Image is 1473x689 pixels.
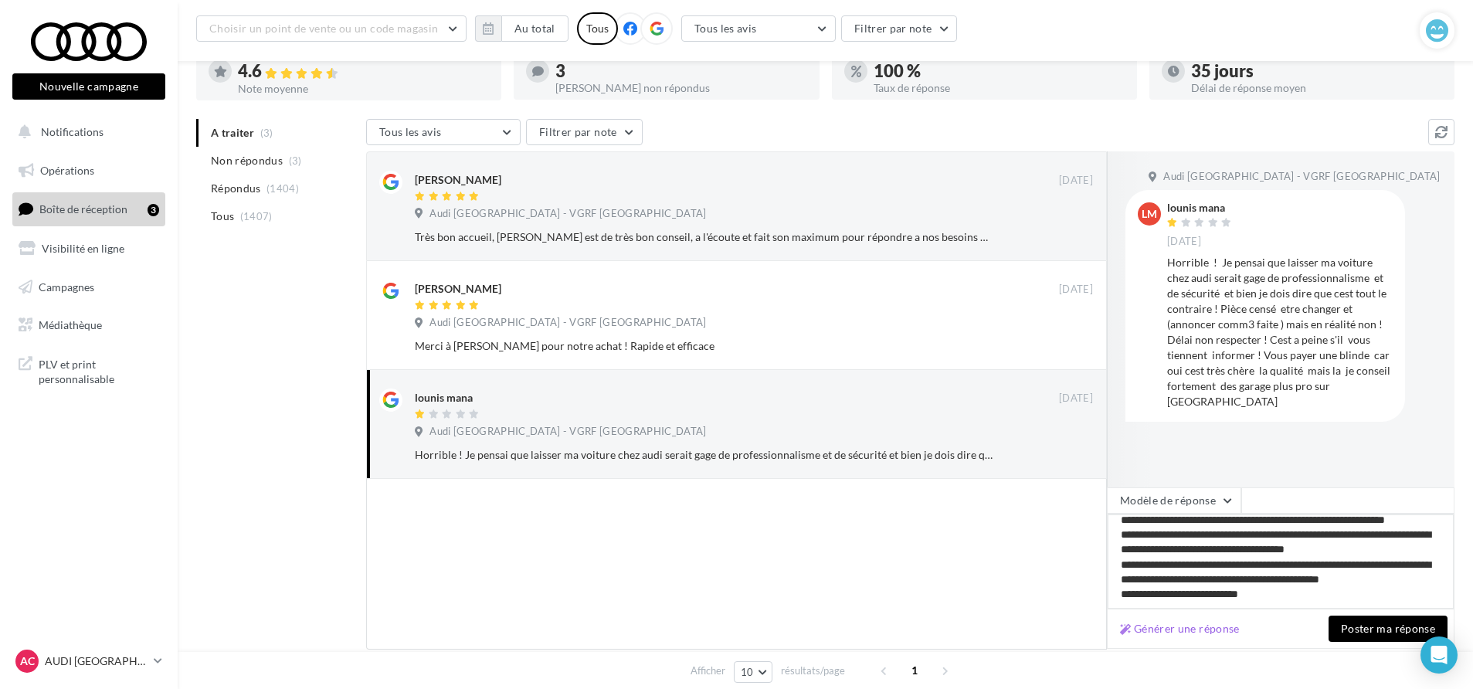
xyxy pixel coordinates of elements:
span: Audi [GEOGRAPHIC_DATA] - VGRF [GEOGRAPHIC_DATA] [429,207,706,221]
span: 1 [902,658,927,683]
div: 35 jours [1191,63,1442,80]
span: [DATE] [1059,174,1093,188]
button: Au total [501,15,568,42]
span: Audi [GEOGRAPHIC_DATA] - VGRF [GEOGRAPHIC_DATA] [1163,170,1440,184]
div: 100 % [874,63,1125,80]
a: Opérations [9,154,168,187]
p: AUDI [GEOGRAPHIC_DATA] [45,653,148,669]
span: 10 [741,666,754,678]
div: 3 [555,63,806,80]
div: lounis mana [415,390,473,406]
span: lm [1142,206,1157,222]
span: résultats/page [781,664,845,678]
button: Choisir un point de vente ou un code magasin [196,15,467,42]
span: [DATE] [1059,283,1093,297]
a: Médiathèque [9,309,168,341]
span: Non répondus [211,153,283,168]
span: Audi [GEOGRAPHIC_DATA] - VGRF [GEOGRAPHIC_DATA] [429,316,706,330]
span: Tous les avis [694,22,757,35]
button: Notifications [9,116,162,148]
span: Tous [211,209,234,224]
span: Boîte de réception [39,202,127,216]
div: [PERSON_NAME] [415,172,501,188]
span: Notifications [41,125,104,138]
span: Tous les avis [379,125,442,138]
span: (1404) [266,182,299,195]
span: Médiathèque [39,318,102,331]
div: lounis mana [1167,202,1235,213]
span: (1407) [240,210,273,222]
div: Horrible ! Je pensai que laisser ma voiture chez audi serait gage de professionnalisme et de sécu... [1167,255,1393,409]
div: 4.6 [238,63,489,80]
div: [PERSON_NAME] non répondus [555,83,806,93]
button: Au total [475,15,568,42]
a: Visibilité en ligne [9,232,168,265]
button: Générer une réponse [1114,619,1246,638]
a: Boîte de réception3 [9,192,168,226]
button: 10 [734,661,773,683]
span: Répondus [211,181,261,196]
span: (3) [289,154,302,167]
button: Tous les avis [366,119,521,145]
span: [DATE] [1167,235,1201,249]
span: [DATE] [1059,392,1093,406]
span: AC [20,653,35,669]
span: Visibilité en ligne [42,242,124,255]
div: Tous [577,12,618,45]
div: Merci à [PERSON_NAME] pour notre achat ! Rapide et efficace [415,338,993,354]
button: Nouvelle campagne [12,73,165,100]
div: [PERSON_NAME] [415,281,501,297]
div: Horrible ! Je pensai que laisser ma voiture chez audi serait gage de professionnalisme et de sécu... [415,447,993,463]
div: Délai de réponse moyen [1191,83,1442,93]
div: 3 [148,204,159,216]
button: Tous les avis [681,15,836,42]
a: PLV et print personnalisable [9,348,168,393]
button: Filtrer par note [526,119,643,145]
span: Afficher [691,664,725,678]
div: Taux de réponse [874,83,1125,93]
span: Audi [GEOGRAPHIC_DATA] - VGRF [GEOGRAPHIC_DATA] [429,425,706,439]
button: Modèle de réponse [1107,487,1241,514]
span: Opérations [40,164,94,177]
button: Poster ma réponse [1329,616,1448,642]
a: AC AUDI [GEOGRAPHIC_DATA] [12,647,165,676]
button: Filtrer par note [841,15,958,42]
div: Note moyenne [238,83,489,94]
div: Très bon accueil, [PERSON_NAME] est de très bon conseil, a l'écoute et fait son maximum pour répo... [415,229,993,245]
span: PLV et print personnalisable [39,354,159,387]
span: Campagnes [39,280,94,293]
div: Open Intercom Messenger [1420,636,1458,674]
span: Choisir un point de vente ou un code magasin [209,22,438,35]
a: Campagnes [9,271,168,304]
